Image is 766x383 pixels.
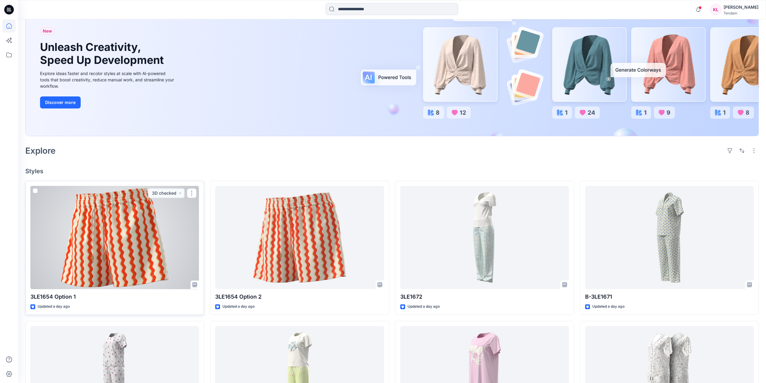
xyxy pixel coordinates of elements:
[724,11,758,15] div: Tendam
[710,4,721,15] div: KL
[400,186,569,289] a: 3LE1672
[40,96,175,108] a: Discover more
[215,186,384,289] a: 3LE1654 Option 2
[38,303,70,310] p: Updated a day ago
[30,293,199,301] p: 3LE1654 Option 1
[585,293,754,301] p: B-3LE1671
[40,70,175,89] div: Explore ideas faster and recolor styles at scale with AI-powered tools that boost creativity, red...
[222,303,255,310] p: Updated a day ago
[585,186,754,289] a: B-3LE1671
[43,27,52,35] span: New
[40,96,81,108] button: Discover more
[592,303,625,310] p: Updated a day ago
[724,4,758,11] div: [PERSON_NAME]
[400,293,569,301] p: 3LE1672
[40,41,166,67] h1: Unleash Creativity, Speed Up Development
[25,168,759,175] h4: Styles
[30,186,199,289] a: 3LE1654 Option 1
[408,303,440,310] p: Updated a day ago
[215,293,384,301] p: 3LE1654 Option 2
[25,146,56,155] h2: Explore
